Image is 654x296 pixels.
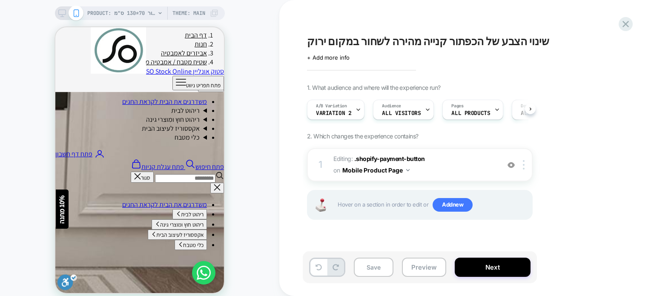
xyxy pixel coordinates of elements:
[342,164,410,176] button: Mobile Product Page
[338,198,528,212] span: Hover on a section in order to edit or
[354,155,425,162] span: .shopify-payment-button
[316,110,351,116] span: Variation 2
[35,40,169,49] a: סטוק אונליין SO Stock Online
[521,110,556,116] span: ALL DEVICES
[117,49,169,63] button: פתח תפריט ניווט
[307,35,549,48] span: שינוי הצבע של הכפתור קנייה מהירה לשחור במקום ירוק
[406,169,410,171] img: down arrow
[354,258,393,277] button: Save
[131,54,165,62] span: פתח תפריט ניווט
[172,6,205,20] span: Theme: MAIN
[92,202,152,213] button: אקססוריז לעיצוב הבית
[76,135,130,144] a: פתח עגלת קניות
[433,198,473,212] span: Add new
[100,147,160,155] input: חיפוש
[86,147,95,154] span: סגור
[316,103,347,109] span: A/B Variation
[316,156,325,173] div: 1
[117,182,152,192] button: ריהוט לבית
[333,153,496,176] span: Editing :
[521,103,537,109] span: Devices
[96,192,152,202] button: ריהוט חוץ ומוצרי גינה
[451,103,463,109] span: Pages
[382,103,401,109] span: Audience
[382,110,421,116] span: All Visitors
[402,258,446,277] button: Preview
[91,40,169,49] span: סטוק אונליין SO Stock Online
[307,132,418,140] span: 2. Which changes the experience contains?
[508,161,515,169] img: crossed eye
[307,54,350,61] span: + Add more info
[67,70,152,79] a: משדרגים את הבית לקראת החגים
[312,198,329,212] img: Joystick
[333,165,340,175] span: on
[86,135,129,144] span: פתח עגלת קניות
[307,84,440,91] span: 1. What audience and where will the experience run?
[75,144,98,155] button: סגור
[130,135,169,144] a: פתח חיפוש
[455,258,531,277] button: Next
[119,213,152,223] button: כלי מטבח
[523,160,525,170] img: close
[140,135,169,144] span: פתח חיפוש
[2,247,22,266] button: סרגל נגישות
[87,6,155,20] span: PRODUCT: שטיח מטבח / אמבטיה מבד שניל בז' דגם דיור 70*130 ס"מ
[451,110,490,116] span: ALL PRODUCTS
[67,173,152,182] a: משדרגים את הבית לקראת החגים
